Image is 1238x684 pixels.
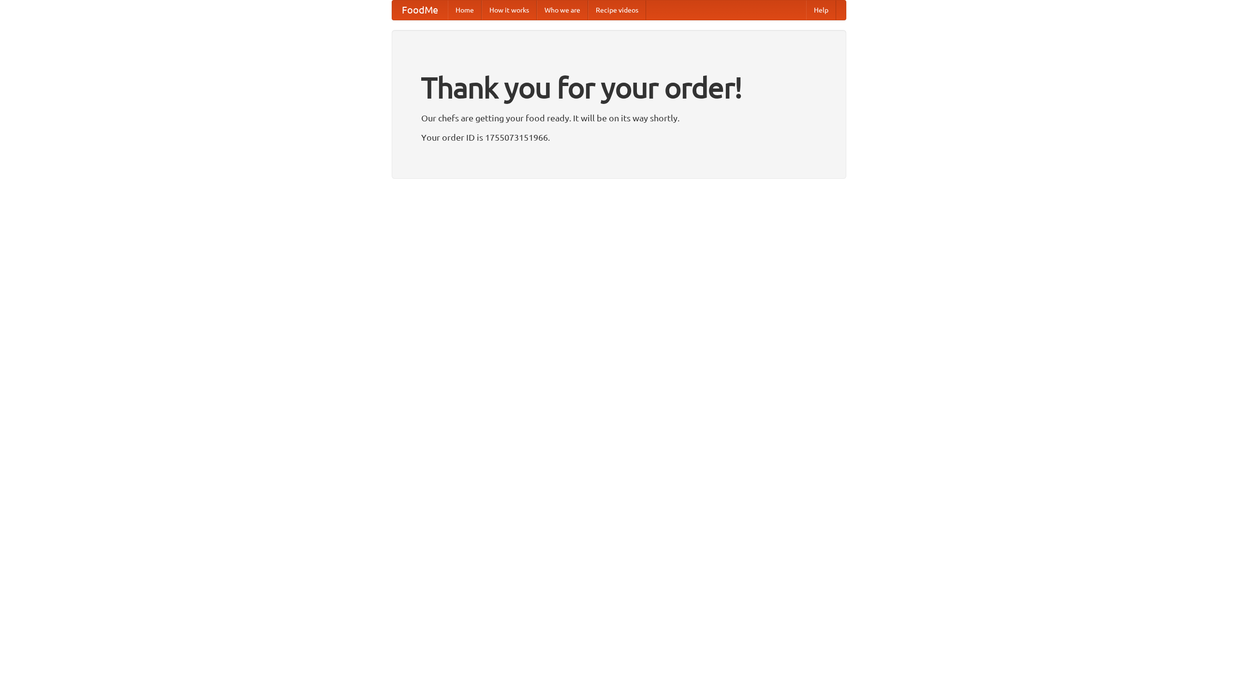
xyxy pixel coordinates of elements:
h1: Thank you for your order! [421,64,817,111]
a: FoodMe [392,0,448,20]
a: Home [448,0,482,20]
p: Our chefs are getting your food ready. It will be on its way shortly. [421,111,817,125]
a: Help [806,0,836,20]
a: Recipe videos [588,0,646,20]
a: How it works [482,0,537,20]
p: Your order ID is 1755073151966. [421,130,817,145]
a: Who we are [537,0,588,20]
